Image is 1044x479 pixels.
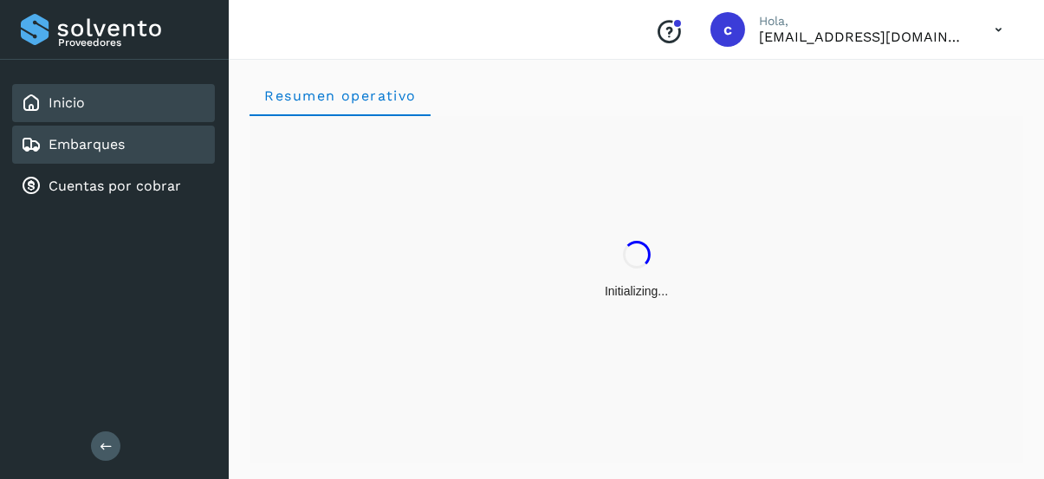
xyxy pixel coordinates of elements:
span: Resumen operativo [263,87,417,104]
a: Embarques [49,136,125,152]
p: cobranza1@tmartin.mx [759,29,967,45]
a: Inicio [49,94,85,111]
a: Cuentas por cobrar [49,178,181,194]
div: Inicio [12,84,215,122]
div: Embarques [12,126,215,164]
p: Hola, [759,14,967,29]
div: Cuentas por cobrar [12,167,215,205]
p: Proveedores [58,36,208,49]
